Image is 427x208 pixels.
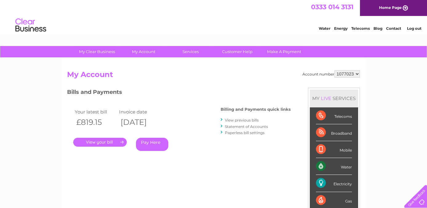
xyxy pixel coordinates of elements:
[118,108,162,116] td: Invoice date
[136,138,168,151] a: Pay Here
[386,26,401,31] a: Contact
[319,26,330,31] a: Water
[225,118,259,122] a: View previous bills
[73,138,127,147] a: .
[373,26,382,31] a: Blog
[316,124,352,141] div: Broadband
[225,130,265,135] a: Paperless bill settings
[67,70,360,82] h2: My Account
[351,26,370,31] a: Telecoms
[334,26,348,31] a: Energy
[118,46,169,57] a: My Account
[73,116,118,129] th: £819.15
[320,95,333,101] div: LIVE
[118,116,162,129] th: [DATE]
[69,3,359,30] div: Clear Business is a trading name of Verastar Limited (registered in [GEOGRAPHIC_DATA] No. 3667643...
[316,141,352,158] div: Mobile
[67,88,291,98] h3: Bills and Payments
[259,46,309,57] a: Make A Payment
[73,108,118,116] td: Your latest bill
[316,158,352,175] div: Water
[316,175,352,192] div: Electricity
[316,107,352,124] div: Telecoms
[221,107,291,112] h4: Billing and Payments quick links
[15,16,46,35] img: logo.png
[225,124,268,129] a: Statement of Accounts
[212,46,263,57] a: Customer Help
[72,46,122,57] a: My Clear Business
[302,70,360,78] div: Account number
[311,3,353,11] a: 0333 014 3131
[165,46,216,57] a: Services
[407,26,421,31] a: Log out
[310,90,358,107] div: MY SERVICES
